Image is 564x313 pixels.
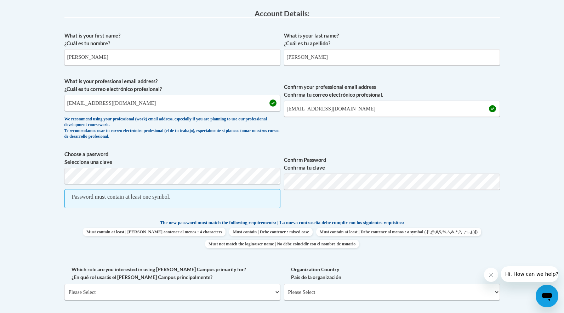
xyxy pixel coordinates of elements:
input: Metadata input [64,49,280,66]
span: Must not match the login/user name | No debe coincidir con el nombre de usuario [205,240,359,248]
label: What is your professional email address? ¿Cuál es tu correo electrónico profesional? [64,78,280,93]
span: Must contain at least | [PERSON_NAME] contener al menos : 4 characters [83,228,226,236]
iframe: Message from company [501,266,558,282]
span: Must contain | Debe contener : mixed case [229,228,312,236]
label: What is your last name? ¿Cuál es tu apellido? [284,32,500,47]
label: Confirm your professional email address Confirma tu correo electrónico profesional. [284,83,500,99]
label: Which role are you interested in using [PERSON_NAME] Campus primarily for? ¿En qué rol usarás el ... [64,266,280,281]
label: What is your first name? ¿Cuál es tu nombre? [64,32,280,47]
div: We recommend using your professional (work) email address, especially if you are planning to use ... [64,116,280,140]
input: Metadata input [64,95,280,111]
iframe: Button to launch messaging window [536,285,558,307]
label: Confirm Password Confirma tu clave [284,156,500,172]
label: Choose a password Selecciona una clave [64,150,280,166]
span: Must contain at least | Debe contener al menos : a symbol (.[!,@,#,$,%,^,&,*,?,_,~,-,(,)]) [316,228,481,236]
input: Metadata input [284,49,500,66]
input: Required [284,101,500,117]
span: The new password must match the following requirements: | La nueva contraseña debe cumplir con lo... [160,220,404,226]
label: Organization Country País de la organización [284,266,500,281]
div: Password must contain at least one symbol. [72,193,171,201]
span: Account Details: [255,9,310,18]
iframe: Close message [484,268,498,282]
